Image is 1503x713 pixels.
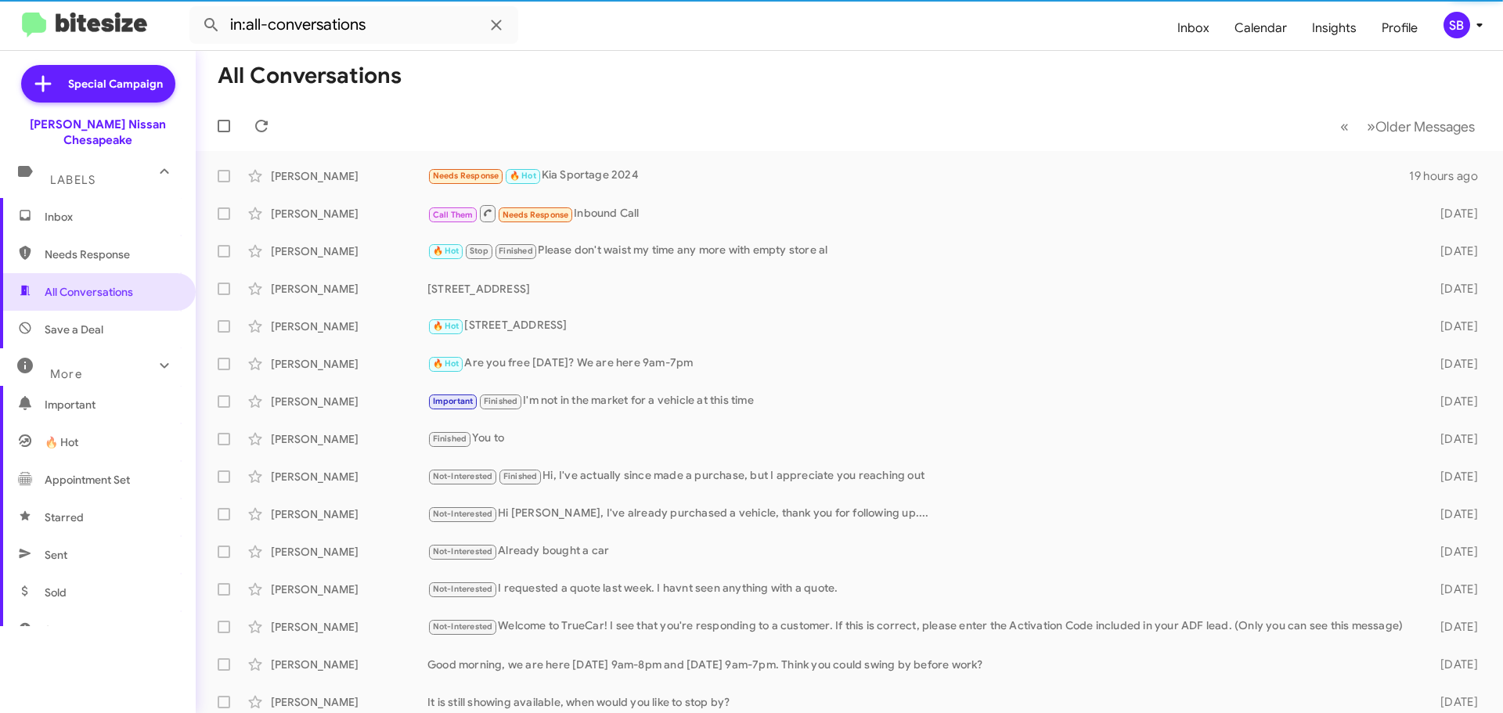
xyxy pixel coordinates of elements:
div: Good morning, we are here [DATE] 9am-8pm and [DATE] 9am-7pm. Think you could swing by before work? [427,657,1415,672]
div: It is still showing available, when would you like to stop by? [427,694,1415,710]
a: Special Campaign [21,65,175,103]
span: Sold [45,585,67,600]
div: [DATE] [1415,281,1490,297]
div: You to [427,430,1415,448]
div: [DATE] [1415,319,1490,334]
span: More [50,367,82,381]
div: [DATE] [1415,356,1490,372]
span: Needs Response [45,247,178,262]
span: » [1367,117,1375,136]
div: [DATE] [1415,431,1490,447]
a: Profile [1369,5,1430,51]
a: Insights [1299,5,1369,51]
div: [STREET_ADDRESS] [427,281,1415,297]
div: [PERSON_NAME] [271,319,427,334]
div: [PERSON_NAME] [271,506,427,522]
span: Finished [484,396,518,406]
div: I'm not in the market for a vehicle at this time [427,392,1415,410]
a: Inbox [1165,5,1222,51]
span: Sent [45,547,67,563]
div: Hi [PERSON_NAME], I've already purchased a vehicle, thank you for following up.... [427,505,1415,523]
div: [PERSON_NAME] [271,619,427,635]
div: [DATE] [1415,657,1490,672]
span: Needs Response [433,171,499,181]
div: Already bought a car [427,542,1415,560]
div: Welcome to TrueCar! I see that you're responding to a customer. If this is correct, please enter ... [427,618,1415,636]
a: Calendar [1222,5,1299,51]
span: 🔥 Hot [45,434,78,450]
span: Appointment Set [45,472,130,488]
span: Important [433,396,474,406]
span: Older Messages [1375,118,1475,135]
div: Kia Sportage 2024 [427,167,1409,185]
div: [STREET_ADDRESS] [427,317,1415,335]
div: [DATE] [1415,582,1490,597]
div: [DATE] [1415,544,1490,560]
div: Are you free [DATE]? We are here 9am-7pm [427,355,1415,373]
div: 19 hours ago [1409,168,1490,184]
div: [PERSON_NAME] [271,168,427,184]
div: [PERSON_NAME] [271,394,427,409]
span: Save a Deal [45,322,103,337]
span: « [1340,117,1349,136]
span: 🔥 Hot [510,171,536,181]
span: Call Them [433,210,474,220]
span: 🔥 Hot [433,246,460,256]
span: 🔥 Hot [433,358,460,369]
input: Search [189,6,518,44]
div: I requested a quote last week. I havnt seen anything with a quote. [427,580,1415,598]
span: Finished [499,246,533,256]
span: Starred [45,510,84,525]
div: [PERSON_NAME] [271,206,427,221]
span: Finished [433,434,467,444]
div: [PERSON_NAME] [271,356,427,372]
div: [PERSON_NAME] [271,657,427,672]
span: Not-Interested [433,621,493,632]
div: [PERSON_NAME] [271,694,427,710]
span: Not-Interested [433,584,493,594]
span: Needs Response [503,210,569,220]
span: 🔥 Hot [433,321,460,331]
div: [PERSON_NAME] [271,431,427,447]
div: [PERSON_NAME] [271,243,427,259]
span: Not-Interested [433,509,493,519]
span: Labels [50,173,96,187]
div: [DATE] [1415,394,1490,409]
div: [DATE] [1415,206,1490,221]
span: Special Campaign [68,76,163,92]
div: SB [1444,12,1470,38]
span: Important [45,397,178,412]
div: [PERSON_NAME] [271,281,427,297]
div: Hi, I've actually since made a purchase, but I appreciate you reaching out [427,467,1415,485]
span: Inbox [45,209,178,225]
span: Not-Interested [433,546,493,556]
div: Inbound Call [427,203,1415,223]
div: [DATE] [1415,694,1490,710]
button: Next [1357,110,1484,142]
nav: Page navigation example [1332,110,1484,142]
span: Stop [470,246,488,256]
div: [DATE] [1415,506,1490,522]
div: [PERSON_NAME] [271,582,427,597]
span: Sold Responded [45,622,128,638]
button: SB [1430,12,1486,38]
div: [DATE] [1415,619,1490,635]
div: Please don't waist my time any more with empty store al [427,242,1415,260]
div: [PERSON_NAME] [271,544,427,560]
h1: All Conversations [218,63,402,88]
span: Finished [503,471,538,481]
span: All Conversations [45,284,133,300]
div: [DATE] [1415,243,1490,259]
div: [DATE] [1415,469,1490,484]
span: Not-Interested [433,471,493,481]
div: [PERSON_NAME] [271,469,427,484]
button: Previous [1331,110,1358,142]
